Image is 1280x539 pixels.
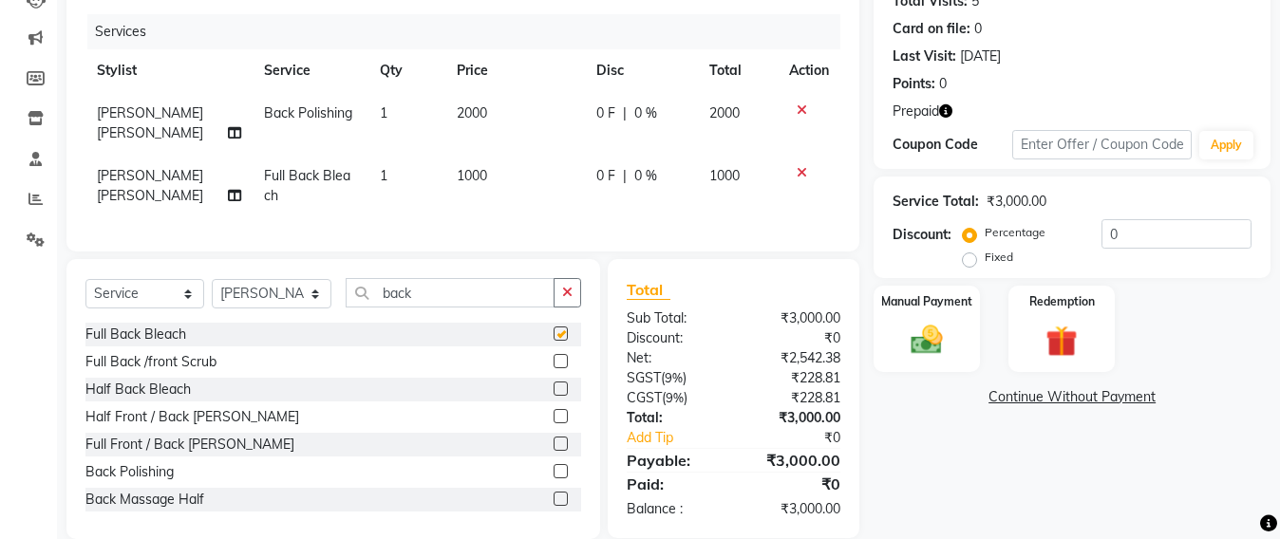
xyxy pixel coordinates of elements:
[85,435,294,455] div: Full Front / Back [PERSON_NAME]
[985,224,1045,241] label: Percentage
[1012,130,1192,159] input: Enter Offer / Coupon Code
[85,462,174,482] div: Back Polishing
[596,166,615,186] span: 0 F
[734,368,856,388] div: ₹228.81
[987,192,1046,212] div: ₹3,000.00
[985,249,1013,266] label: Fixed
[734,499,856,519] div: ₹3,000.00
[893,225,951,245] div: Discount:
[666,390,684,405] span: 9%
[97,104,203,141] span: [PERSON_NAME] [PERSON_NAME]
[939,74,947,94] div: 0
[960,46,1001,66] div: [DATE]
[734,473,856,495] div: ₹0
[612,388,734,408] div: ( )
[627,280,670,300] span: Total
[778,49,840,92] th: Action
[734,388,856,408] div: ₹228.81
[634,103,657,123] span: 0 %
[85,49,253,92] th: Stylist
[634,166,657,186] span: 0 %
[627,389,662,406] span: CGST
[665,370,683,385] span: 9%
[85,490,204,510] div: Back Massage Half
[893,19,970,39] div: Card on file:
[1199,131,1253,159] button: Apply
[457,104,487,121] span: 2000
[85,407,299,427] div: Half Front / Back [PERSON_NAME]
[709,167,740,184] span: 1000
[893,192,979,212] div: Service Total:
[754,428,855,448] div: ₹0
[612,308,734,328] div: Sub Total:
[612,368,734,388] div: ( )
[596,103,615,123] span: 0 F
[85,325,186,344] div: Full Back Bleach
[623,103,627,123] span: |
[974,19,982,39] div: 0
[698,49,779,92] th: Total
[585,49,697,92] th: Disc
[623,166,627,186] span: |
[264,167,350,204] span: Full Back Bleach
[612,328,734,348] div: Discount:
[901,322,952,358] img: _cash.svg
[1036,322,1087,361] img: _gift.svg
[612,408,734,428] div: Total:
[612,499,734,519] div: Balance :
[612,473,734,495] div: Paid:
[893,74,935,94] div: Points:
[734,408,856,428] div: ₹3,000.00
[893,102,939,121] span: Prepaid
[612,348,734,368] div: Net:
[380,104,387,121] span: 1
[445,49,585,92] th: Price
[893,46,956,66] div: Last Visit:
[709,104,740,121] span: 2000
[264,104,352,121] span: Back Polishing
[380,167,387,184] span: 1
[612,449,734,472] div: Payable:
[253,49,368,92] th: Service
[457,167,487,184] span: 1000
[734,449,856,472] div: ₹3,000.00
[368,49,445,92] th: Qty
[85,352,216,372] div: Full Back /front Scrub
[893,135,1012,155] div: Coupon Code
[734,308,856,328] div: ₹3,000.00
[734,348,856,368] div: ₹2,542.38
[1029,293,1095,310] label: Redemption
[97,167,203,204] span: [PERSON_NAME] [PERSON_NAME]
[612,428,754,448] a: Add Tip
[877,387,1267,407] a: Continue Without Payment
[346,278,555,307] input: Search or Scan
[734,328,856,348] div: ₹0
[881,293,972,310] label: Manual Payment
[85,380,191,400] div: Half Back Bleach
[87,14,855,49] div: Services
[627,369,661,386] span: SGST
